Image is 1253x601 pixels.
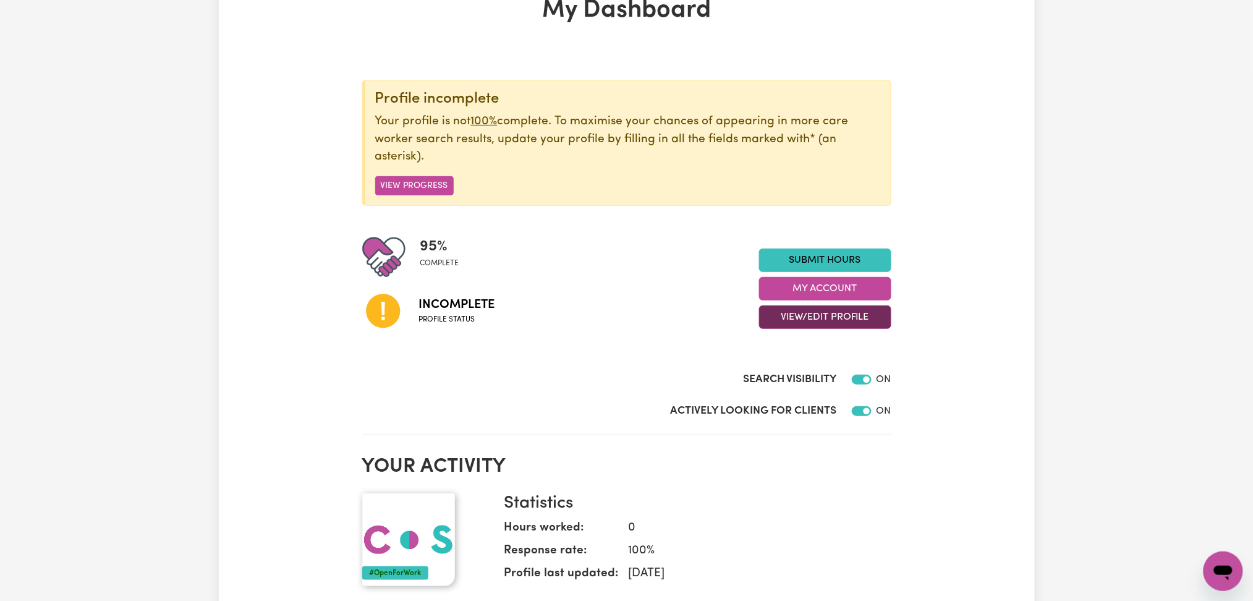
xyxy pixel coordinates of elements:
div: #OpenForWork [362,566,428,580]
span: Profile status [419,314,495,325]
dd: 0 [619,519,881,537]
button: View/Edit Profile [759,305,891,329]
u: 100% [471,116,498,127]
img: Your profile picture [362,493,455,586]
div: Profile incomplete [375,90,881,108]
label: Actively Looking for Clients [671,403,837,419]
p: Your profile is not complete. To maximise your chances of appearing in more care worker search re... [375,113,881,166]
span: complete [420,258,459,269]
iframe: Button to launch messaging window [1204,552,1243,591]
button: My Account [759,277,891,300]
span: ON [877,375,891,385]
div: Profile completeness: 95% [420,236,469,279]
span: ON [877,406,891,416]
dt: Response rate: [504,542,619,565]
span: 95 % [420,236,459,258]
button: View Progress [375,176,454,195]
span: Incomplete [419,296,495,314]
a: Submit Hours [759,249,891,272]
h3: Statistics [504,493,881,514]
dd: [DATE] [619,565,881,583]
dt: Hours worked: [504,519,619,542]
dt: Profile last updated: [504,565,619,588]
dd: 100 % [619,542,881,560]
label: Search Visibility [744,372,837,388]
h2: Your activity [362,455,891,479]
